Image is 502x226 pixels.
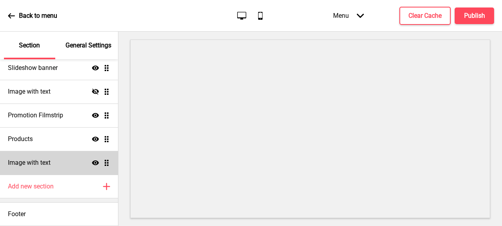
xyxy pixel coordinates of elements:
h4: Products [8,135,33,143]
h4: Image with text [8,158,51,167]
h4: Footer [8,210,26,218]
a: Back to menu [8,5,57,26]
h4: Promotion Filmstrip [8,111,63,120]
h4: Clear Cache [408,11,442,20]
h4: Slideshow banner [8,64,58,72]
h4: Image with text [8,87,51,96]
button: Clear Cache [399,7,451,25]
button: Publish [455,8,494,24]
div: Menu [325,4,372,27]
h4: Publish [464,11,485,20]
p: Back to menu [19,11,57,20]
p: General Settings [66,41,111,50]
p: Section [19,41,40,50]
h4: Add new section [8,182,54,191]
